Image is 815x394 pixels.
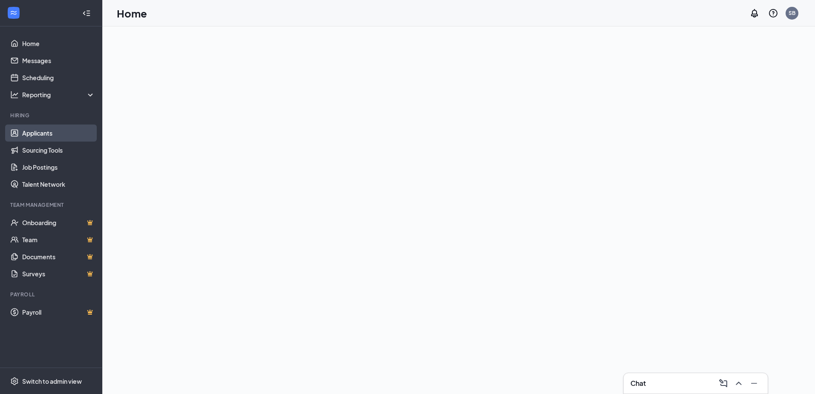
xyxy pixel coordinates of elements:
button: Minimize [747,377,761,390]
svg: ChevronUp [734,378,744,388]
a: Messages [22,52,95,69]
svg: Collapse [82,9,91,17]
a: SurveysCrown [22,265,95,282]
a: Sourcing Tools [22,142,95,159]
div: Switch to admin view [22,377,82,385]
div: Team Management [10,201,93,209]
svg: ComposeMessage [718,378,728,388]
a: OnboardingCrown [22,214,95,231]
a: Job Postings [22,159,95,176]
button: ChevronUp [732,377,746,390]
a: Scheduling [22,69,95,86]
a: TeamCrown [22,231,95,248]
button: ComposeMessage [717,377,730,390]
a: PayrollCrown [22,304,95,321]
div: Payroll [10,291,93,298]
svg: QuestionInfo [768,8,778,18]
h1: Home [117,6,147,20]
div: Hiring [10,112,93,119]
div: SB [789,9,795,17]
svg: Minimize [749,378,759,388]
a: Home [22,35,95,52]
a: Talent Network [22,176,95,193]
div: Reporting [22,90,95,99]
a: Applicants [22,125,95,142]
svg: Analysis [10,90,19,99]
a: DocumentsCrown [22,248,95,265]
svg: WorkstreamLogo [9,9,18,17]
svg: Notifications [749,8,760,18]
svg: Settings [10,377,19,385]
h3: Chat [630,379,646,388]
